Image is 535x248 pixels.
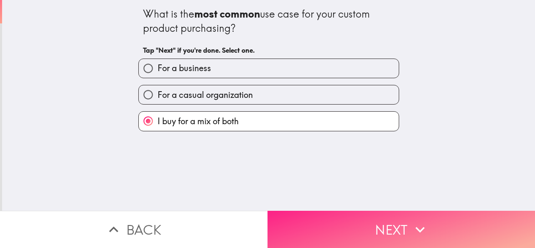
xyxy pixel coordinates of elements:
button: Next [267,211,535,248]
button: For a casual organization [139,85,399,104]
div: What is the use case for your custom product purchasing? [143,7,395,35]
h6: Tap "Next" if you're done. Select one. [143,46,395,55]
span: I buy for a mix of both [158,115,239,127]
span: For a business [158,62,211,74]
b: most common [194,8,260,20]
span: For a casual organization [158,89,253,101]
button: For a business [139,59,399,78]
button: I buy for a mix of both [139,112,399,130]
